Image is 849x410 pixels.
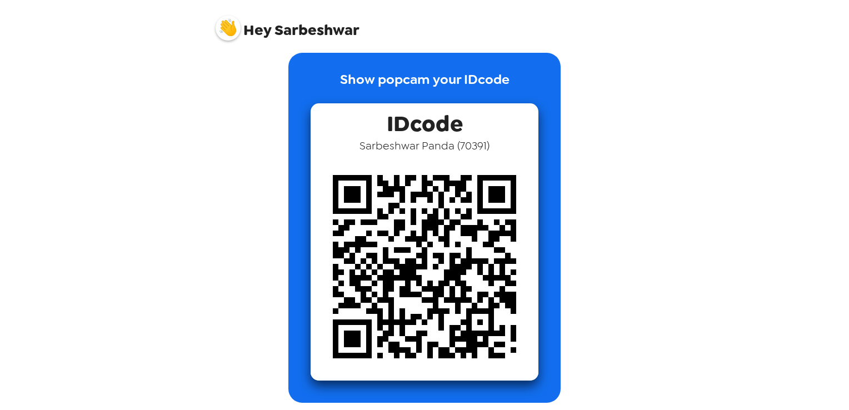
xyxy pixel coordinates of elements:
span: Hey [243,20,271,40]
span: IDcode [387,103,463,138]
img: qr code [311,153,538,381]
p: Show popcam your IDcode [340,69,510,103]
img: profile pic [216,16,241,41]
span: Sarbeshwar Panda ( 70391 ) [359,138,490,153]
span: Sarbeshwar [216,10,359,38]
